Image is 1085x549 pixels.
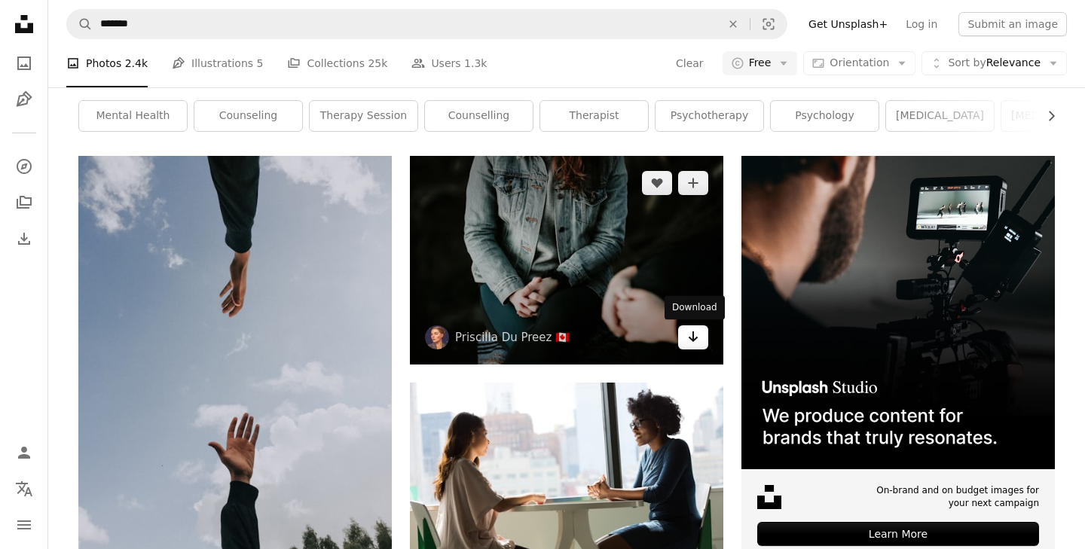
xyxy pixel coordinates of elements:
a: Explore [9,151,39,181]
a: Get Unsplash+ [799,12,897,36]
span: Orientation [830,56,889,69]
a: Download History [9,224,39,254]
a: woman wearing gray jacket [410,253,723,267]
button: Like [642,171,672,195]
button: Clear [675,51,704,75]
button: Submit an image [958,12,1067,36]
div: Learn More [757,522,1039,546]
span: 25k [368,55,387,72]
form: Find visuals sitewide [66,9,787,39]
a: psychology [771,101,879,131]
div: Download [665,296,725,320]
button: Visual search [750,10,787,38]
a: Log in [897,12,946,36]
a: Priscilla Du Preez 🇨🇦 [455,330,570,345]
a: two person's arms [78,358,392,371]
a: Collections [9,188,39,218]
a: therapist [540,101,648,131]
button: Menu [9,510,39,540]
button: scroll list to the right [1038,101,1055,131]
a: Collections 25k [287,39,387,87]
a: Download [678,325,708,349]
a: Log in / Sign up [9,438,39,468]
button: Search Unsplash [67,10,93,38]
a: Illustrations [9,84,39,114]
a: therapy session [310,101,417,131]
a: counseling [194,101,302,131]
a: Users 1.3k [411,39,487,87]
span: 1.3k [464,55,487,72]
a: Photos [9,48,39,78]
a: mental health [79,101,187,131]
button: Free [723,51,798,75]
a: two women sitting beside table and talking [410,480,723,493]
a: counselling [425,101,533,131]
button: Sort byRelevance [921,51,1067,75]
a: psychotherapy [656,101,763,131]
img: file-1715652217532-464736461acbimage [741,156,1055,469]
span: Sort by [948,56,986,69]
button: Clear [717,10,750,38]
span: On-brand and on budget images for your next campaign [866,484,1039,510]
img: Go to Priscilla Du Preez 🇨🇦's profile [425,325,449,349]
button: Language [9,474,39,504]
span: 5 [257,55,264,72]
button: Add to Collection [678,171,708,195]
span: Relevance [948,56,1041,71]
a: Home — Unsplash [9,9,39,42]
button: Orientation [803,51,915,75]
a: [MEDICAL_DATA] [886,101,994,131]
img: woman wearing gray jacket [410,156,723,364]
a: Illustrations 5 [172,39,263,87]
img: file-1631678316303-ed18b8b5cb9cimage [757,485,781,509]
span: Free [749,56,772,71]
